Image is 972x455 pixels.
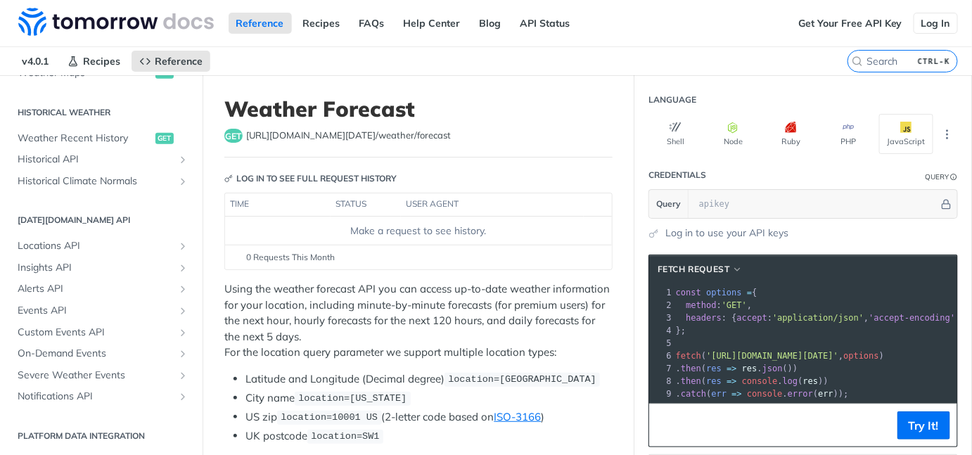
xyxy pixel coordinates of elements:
[692,190,939,218] input: apikey
[706,364,722,373] span: res
[650,312,674,324] div: 3
[650,299,674,312] div: 2
[177,154,188,165] button: Show subpages for Historical API
[281,413,378,423] span: location=10001 US
[650,286,674,299] div: 1
[83,55,120,68] span: Recipes
[676,300,753,310] span: : ,
[513,13,578,34] a: API Status
[706,114,760,154] button: Node
[939,197,954,211] button: Hide
[11,365,192,386] a: Severe Weather EventsShow subpages for Severe Weather Events
[245,371,613,387] li: Latitude and Longitude (Decimal degree)
[352,13,392,34] a: FAQs
[18,153,174,167] span: Historical API
[448,375,596,385] span: location=[GEOGRAPHIC_DATA]
[926,172,958,182] div: QueryInformation
[18,282,174,296] span: Alerts API
[742,376,778,386] span: console
[396,13,468,34] a: Help Center
[177,241,188,252] button: Show subpages for Locations API
[650,387,674,400] div: 9
[681,376,701,386] span: then
[712,389,727,399] span: err
[11,214,192,226] h2: [DATE][DOMAIN_NAME] API
[852,56,863,67] svg: Search
[177,283,188,295] button: Show subpages for Alerts API
[722,300,747,310] span: 'GET'
[224,129,243,143] span: get
[225,193,331,216] th: time
[132,51,210,72] a: Reference
[229,13,292,34] a: Reference
[18,326,174,340] span: Custom Events API
[681,389,706,399] span: catch
[472,13,509,34] a: Blog
[783,376,798,386] span: log
[18,239,174,253] span: Locations API
[656,198,681,210] span: Query
[686,300,716,310] span: method
[650,375,674,387] div: 8
[650,337,674,350] div: 5
[732,389,742,399] span: =>
[764,114,818,154] button: Ruby
[937,124,958,145] button: More Languages
[818,389,833,399] span: err
[747,389,783,399] span: console
[914,54,954,68] kbd: CTRL-K
[821,114,876,154] button: PHP
[177,262,188,274] button: Show subpages for Insights API
[231,224,606,238] div: Make a request to see history.
[706,288,742,297] span: options
[676,288,701,297] span: const
[11,257,192,278] a: Insights APIShow subpages for Insights API
[788,389,813,399] span: error
[650,362,674,375] div: 7
[650,324,674,337] div: 4
[676,351,701,361] span: fetch
[11,386,192,407] a: Notifications APIShow subpages for Notifications API
[676,288,757,297] span: {
[224,281,613,361] p: Using the weather forecast API you can access up-to-date weather information for your location, i...
[311,432,379,442] span: location=SW1
[772,313,864,323] span: 'application/json'
[60,51,128,72] a: Recipes
[658,263,730,276] span: fetch Request
[11,236,192,257] a: Locations APIShow subpages for Locations API
[14,51,56,72] span: v4.0.1
[11,106,192,119] h2: Historical Weather
[331,193,401,216] th: status
[18,390,174,404] span: Notifications API
[18,347,174,361] span: On-Demand Events
[11,171,192,192] a: Historical Climate NormalsShow subpages for Historical Climate Normals
[676,351,884,361] span: ( , )
[676,389,849,399] span: . ( . ( ));
[869,313,956,323] span: 'accept-encoding'
[706,351,838,361] span: '[URL][DOMAIN_NAME][DATE]'
[676,376,829,386] span: . ( . ( ))
[762,364,783,373] span: json
[941,128,954,141] svg: More ellipsis
[177,305,188,316] button: Show subpages for Events API
[18,174,174,188] span: Historical Climate Normals
[843,351,879,361] span: options
[11,300,192,321] a: Events APIShow subpages for Events API
[653,262,748,276] button: fetch Request
[246,251,335,264] span: 0 Requests This Month
[747,288,752,297] span: =
[648,114,703,154] button: Shell
[177,348,188,359] button: Show subpages for On-Demand Events
[11,149,192,170] a: Historical APIShow subpages for Historical API
[914,13,958,34] a: Log In
[656,415,676,436] button: Copy to clipboard
[648,169,706,181] div: Credentials
[177,176,188,187] button: Show subpages for Historical Climate Normals
[686,313,722,323] span: headers
[177,391,188,402] button: Show subpages for Notifications API
[742,364,757,373] span: res
[650,350,674,362] div: 6
[951,174,958,181] i: Information
[155,55,203,68] span: Reference
[298,394,407,404] span: location=[US_STATE]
